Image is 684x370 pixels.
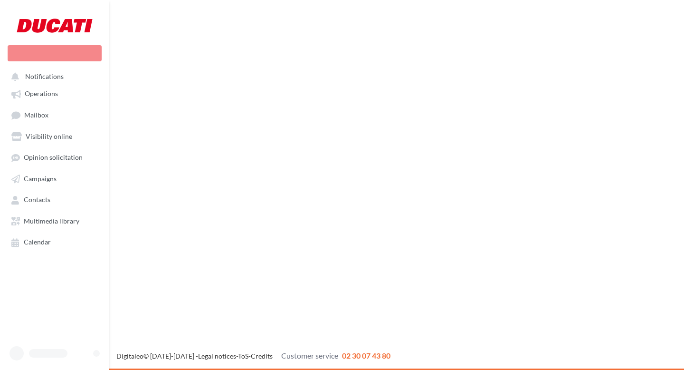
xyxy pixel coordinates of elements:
[6,170,104,187] a: Campaigns
[116,352,390,360] span: © [DATE]-[DATE] - - -
[6,127,104,145] a: Visibility online
[6,212,104,229] a: Multimedia library
[6,85,104,102] a: Operations
[6,191,104,208] a: Contacts
[6,148,104,166] a: Opinion solicitation
[6,233,104,250] a: Calendar
[238,352,248,360] a: ToS
[8,45,102,61] div: New campaign
[251,352,273,360] a: Credits
[25,72,64,80] span: Notifications
[26,132,72,140] span: Visibility online
[342,351,390,360] span: 02 30 07 43 80
[24,217,79,225] span: Multimedia library
[281,351,338,360] span: Customer service
[24,111,48,119] span: Mailbox
[24,238,51,246] span: Calendar
[116,352,143,360] a: Digitaleo
[24,154,83,162] span: Opinion solicitation
[25,90,58,98] span: Operations
[24,196,50,204] span: Contacts
[6,106,104,124] a: Mailbox
[198,352,236,360] a: Legal notices
[24,175,57,183] span: Campaigns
